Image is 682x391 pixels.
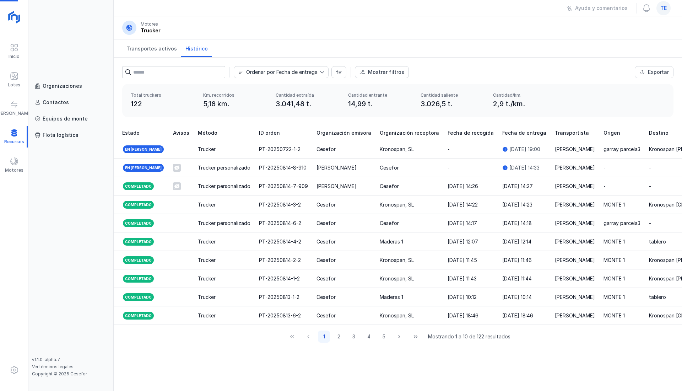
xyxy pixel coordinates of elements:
[259,294,299,301] div: PT-20250813-1-2
[380,220,399,227] div: Cesefor
[122,163,164,172] div: En [PERSON_NAME]
[448,294,477,301] div: [DATE] 10:12
[603,129,620,136] span: Origen
[368,69,404,76] div: Mostrar filtros
[259,129,280,136] span: ID orden
[198,201,216,208] div: Trucker
[246,70,318,75] div: Ordenar por Fecha de entrega
[502,275,532,282] div: [DATE] 11:44
[649,238,666,245] div: tablero
[122,219,155,228] div: Completado
[555,238,595,245] div: [PERSON_NAME]
[43,115,88,122] div: Equipos de monte
[32,80,110,92] a: Organizaciones
[603,238,625,245] div: MONTE 1
[649,183,651,190] div: -
[555,220,595,227] div: [PERSON_NAME]
[555,257,595,264] div: [PERSON_NAME]
[259,201,301,208] div: PT-20250814-3-2
[32,364,74,369] a: Ver términos legales
[448,275,477,282] div: [DATE] 11:43
[316,294,336,301] div: Cesefor
[502,312,533,319] div: [DATE] 18:46
[380,275,414,282] div: Kronospan, SL
[555,275,595,282] div: [PERSON_NAME]
[380,164,399,171] div: Cesefor
[198,312,216,319] div: Trucker
[448,257,477,264] div: [DATE] 11:45
[649,220,651,227] div: -
[448,238,478,245] div: [DATE] 12:07
[316,220,336,227] div: Cesefor
[380,129,439,136] span: Organización receptora
[421,92,485,98] div: Cantidad saliente
[380,294,403,301] div: Maderas 1
[141,27,161,34] div: Trucker
[198,257,216,264] div: Trucker
[380,146,414,153] div: Kronospan, SL
[259,275,300,282] div: PT-20250814-1-2
[259,220,301,227] div: PT-20250814-6-2
[380,312,414,319] div: Kronospan, SL
[122,129,140,136] span: Estado
[603,164,606,171] div: -
[43,82,82,90] div: Organizaciones
[509,146,540,153] div: [DATE] 19:00
[32,96,110,109] a: Contactos
[649,129,669,136] span: Destino
[555,129,589,136] span: Transportista
[122,200,155,209] div: Completado
[493,99,557,109] div: 2,9 t./km.
[448,220,477,227] div: [DATE] 14:17
[448,183,478,190] div: [DATE] 14:26
[259,183,308,190] div: PT-20250814-7-909
[380,183,399,190] div: Cesefor
[555,201,595,208] div: [PERSON_NAME]
[234,66,320,78] span: Fecha de entrega
[448,146,450,153] div: -
[122,274,155,283] div: Completado
[122,293,155,302] div: Completado
[122,237,155,246] div: Completado
[380,257,414,264] div: Kronospan, SL
[32,371,110,377] div: Copyright © 2025 Cesefor
[448,129,494,136] span: Fecha de recogida
[660,5,667,12] span: te
[9,54,20,59] div: Inicio
[603,183,606,190] div: -
[635,66,673,78] button: Exportar
[448,201,478,208] div: [DATE] 14:22
[348,331,360,343] button: Page 3
[259,257,301,264] div: PT-20250814-2-2
[122,256,155,265] div: Completado
[122,39,181,57] a: Transportes activos
[122,182,155,191] div: Completado
[493,92,557,98] div: Cantidad/km.
[555,146,595,153] div: [PERSON_NAME]
[5,8,23,26] img: logoRight.svg
[502,201,532,208] div: [DATE] 14:23
[502,238,531,245] div: [DATE] 12:14
[198,238,216,245] div: Trucker
[43,132,79,139] div: Flota logística
[259,312,301,319] div: PT-20250813-6-2
[421,99,485,109] div: 3.026,5 t.
[276,99,340,109] div: 3.041,48 t.
[32,357,110,363] div: v1.1.0-alpha.7
[603,201,625,208] div: MONTE 1
[603,220,640,227] div: garray parcela3
[333,331,345,343] button: Page 2
[8,82,20,88] div: Lotes
[448,164,450,171] div: -
[649,164,651,171] div: -
[198,275,216,282] div: Trucker
[509,164,540,171] div: [DATE] 14:33
[203,99,267,109] div: 5,18 km.
[502,257,532,264] div: [DATE] 11:46
[316,164,357,171] div: [PERSON_NAME]
[648,69,669,76] div: Exportar
[448,312,478,319] div: [DATE] 18:46
[316,146,336,153] div: Cesefor
[131,92,195,98] div: Total truckers
[555,312,595,319] div: [PERSON_NAME]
